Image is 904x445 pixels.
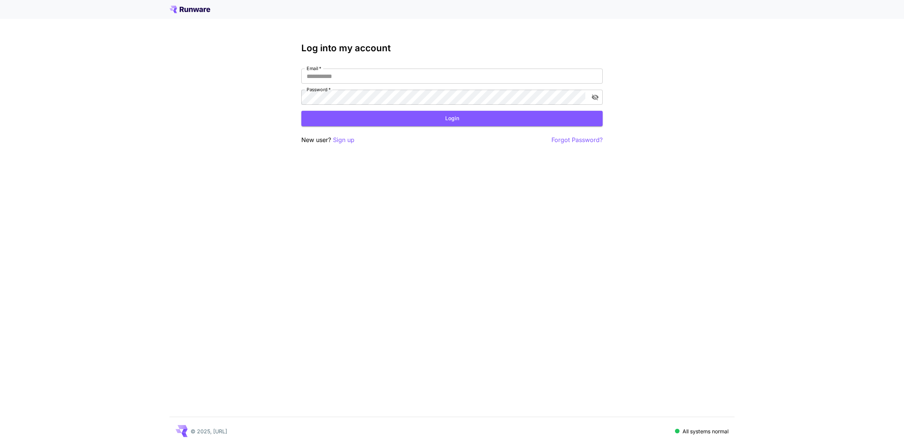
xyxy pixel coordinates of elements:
[683,427,728,435] p: All systems normal
[551,135,603,145] button: Forgot Password?
[333,135,354,145] button: Sign up
[307,65,321,72] label: Email
[301,111,603,126] button: Login
[191,427,227,435] p: © 2025, [URL]
[301,135,354,145] p: New user?
[301,43,603,54] h3: Log into my account
[307,86,331,93] label: Password
[588,90,602,104] button: toggle password visibility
